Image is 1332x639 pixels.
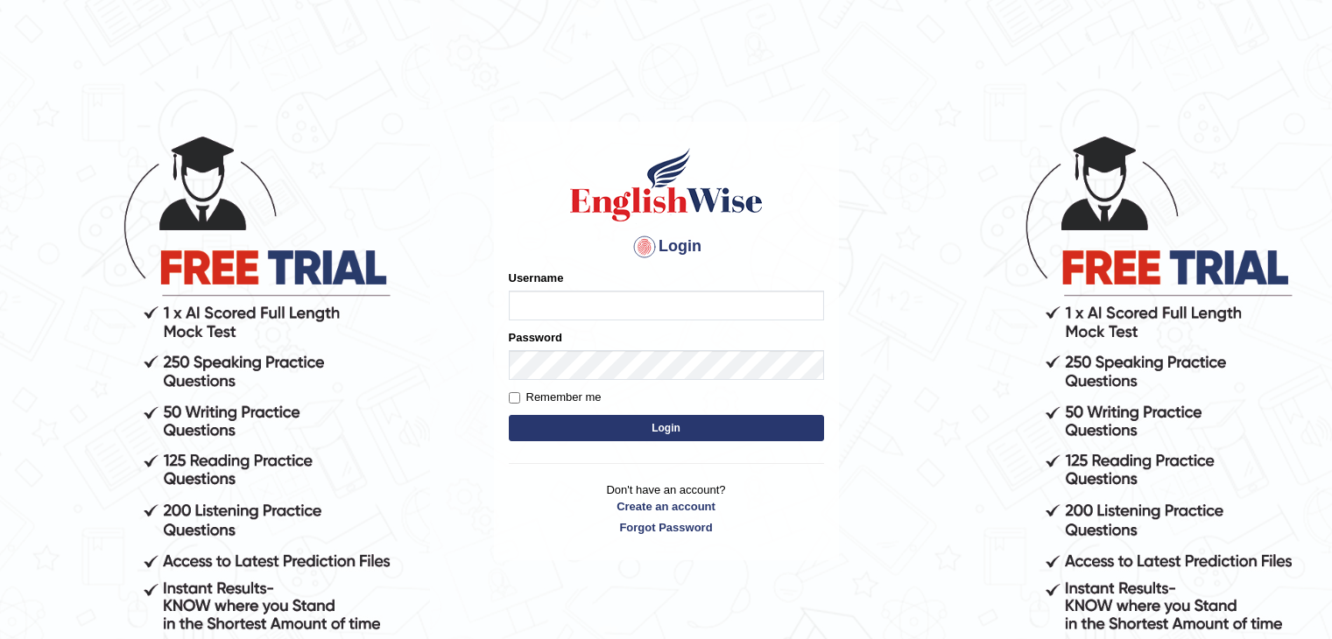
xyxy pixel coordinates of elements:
img: Logo of English Wise sign in for intelligent practice with AI [567,145,766,224]
a: Create an account [509,498,824,515]
label: Password [509,329,562,346]
p: Don't have an account? [509,481,824,536]
label: Remember me [509,389,602,406]
input: Remember me [509,392,520,404]
button: Login [509,415,824,441]
h4: Login [509,233,824,261]
a: Forgot Password [509,519,824,536]
label: Username [509,270,564,286]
